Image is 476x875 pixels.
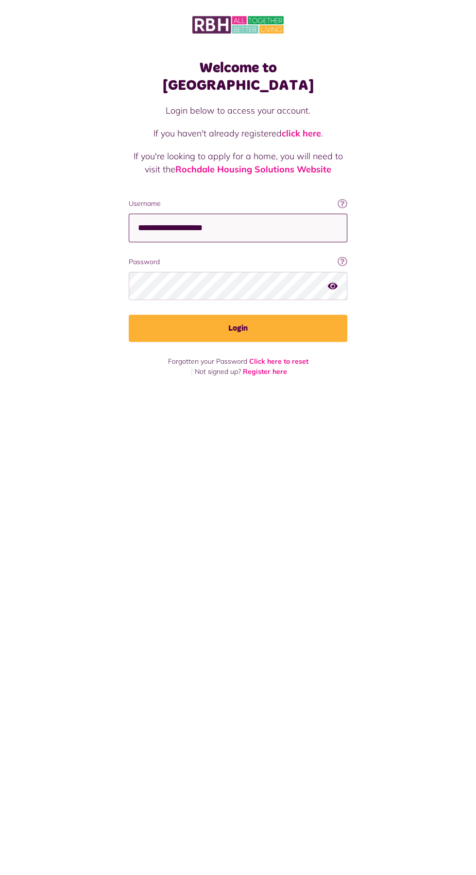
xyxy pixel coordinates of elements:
p: Login below to access your account. [129,104,347,117]
span: Not signed up? [195,367,241,376]
p: If you haven't already registered . [129,127,347,140]
p: If you're looking to apply for a home, you will need to visit the [129,150,347,176]
span: Forgotten your Password [168,357,247,366]
h1: Welcome to [GEOGRAPHIC_DATA] [129,59,347,94]
label: Password [129,257,347,267]
img: MyRBH [192,15,284,35]
label: Username [129,199,347,209]
a: click here [282,128,321,139]
button: Login [129,315,347,342]
a: Register here [243,367,287,376]
a: Rochdale Housing Solutions Website [175,164,331,175]
a: Click here to reset [249,357,308,366]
